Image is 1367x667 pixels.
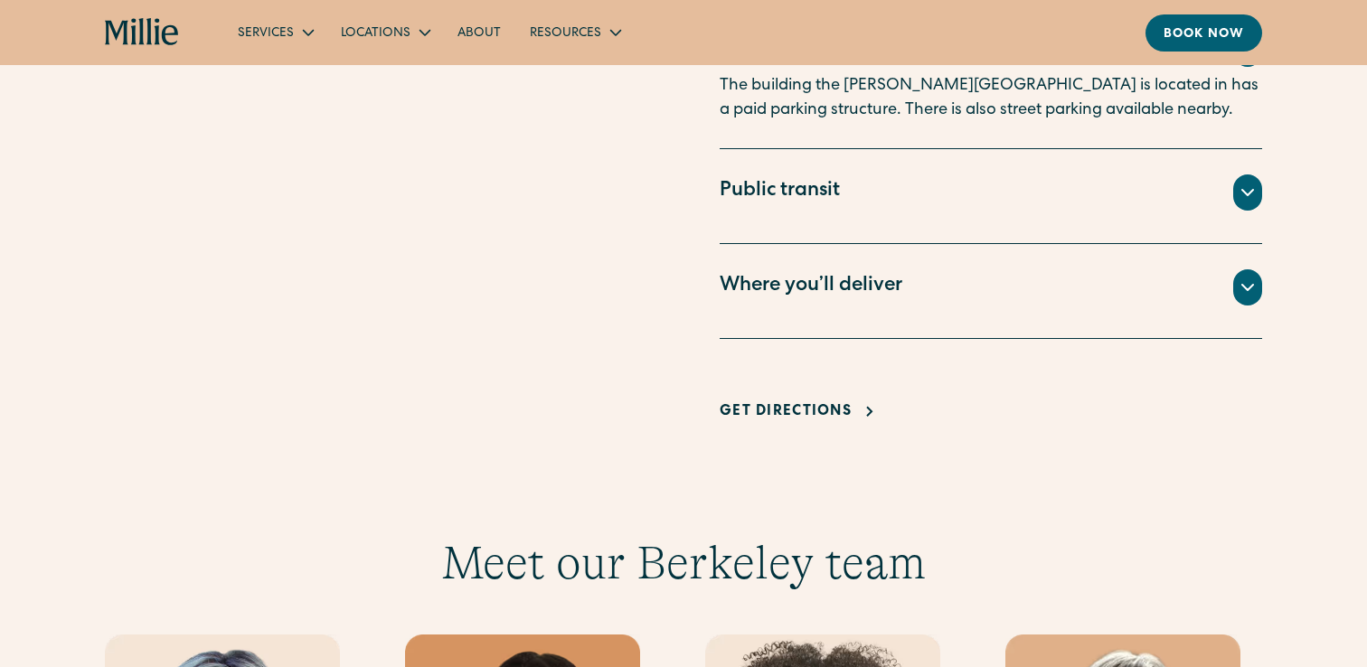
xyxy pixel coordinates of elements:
[223,17,326,47] div: Services
[326,17,443,47] div: Locations
[1145,14,1262,52] a: Book now
[720,177,840,207] div: Public transit
[1164,25,1244,44] div: Book now
[105,535,1262,591] h3: Meet our Berkeley team
[530,24,601,43] div: Resources
[515,17,634,47] div: Resources
[443,17,515,47] a: About
[720,74,1262,123] p: The building the [PERSON_NAME][GEOGRAPHIC_DATA] is located in has a paid parking structure. There...
[341,24,410,43] div: Locations
[720,272,902,302] div: Where you’ll deliver
[238,24,294,43] div: Services
[720,401,852,423] div: Get Directions
[105,18,180,47] a: home
[720,401,881,423] a: Get Directions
